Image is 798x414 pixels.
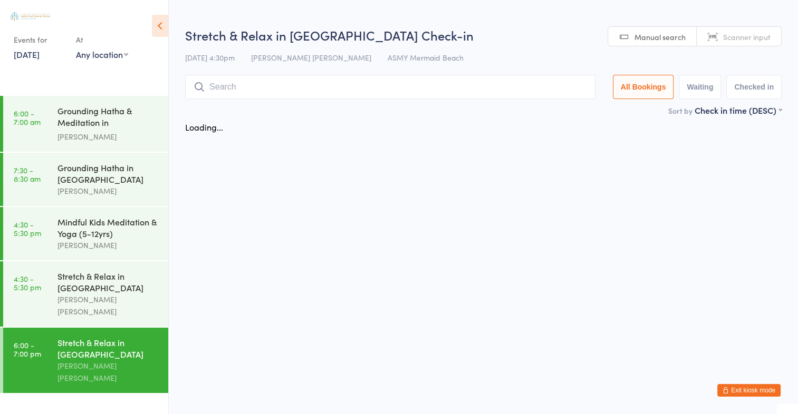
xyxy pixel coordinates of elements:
span: Scanner input [723,32,771,42]
div: Check in time (DESC) [695,104,782,116]
span: [PERSON_NAME] [PERSON_NAME] [251,52,371,63]
a: 6:00 -7:00 amGrounding Hatha & Meditation in [GEOGRAPHIC_DATA][PERSON_NAME] [3,96,168,152]
div: Mindful Kids Meditation & Yoga (5-12yrs) [57,216,159,239]
a: 4:30 -5:30 pmStretch & Relax in [GEOGRAPHIC_DATA][PERSON_NAME] [PERSON_NAME] [3,261,168,327]
time: 6:00 - 7:00 am [14,109,41,126]
button: Waiting [679,75,721,99]
div: Loading... [185,121,223,133]
div: Stretch & Relax in [GEOGRAPHIC_DATA] [57,270,159,293]
time: 4:30 - 5:30 pm [14,220,41,237]
div: At [76,31,128,48]
label: Sort by [668,105,693,116]
div: Any location [76,48,128,60]
span: [DATE] 4:30pm [185,52,235,63]
div: [PERSON_NAME] [57,185,159,197]
button: Exit kiosk mode [717,384,781,397]
div: [PERSON_NAME] [57,239,159,251]
a: 4:30 -5:30 pmMindful Kids Meditation & Yoga (5-12yrs)[PERSON_NAME] [3,207,168,260]
div: Stretch & Relax in [GEOGRAPHIC_DATA] [57,337,159,360]
h2: Stretch & Relax in [GEOGRAPHIC_DATA] Check-in [185,26,782,44]
time: 7:30 - 8:30 am [14,166,41,183]
time: 4:30 - 5:30 pm [14,274,41,291]
time: 6:00 - 7:00 pm [14,341,41,358]
img: Australian School of Meditation & Yoga (Gold Coast) [11,12,50,21]
div: Events for [14,31,65,48]
a: 7:30 -8:30 amGrounding Hatha in [GEOGRAPHIC_DATA][PERSON_NAME] [3,153,168,206]
div: [PERSON_NAME] [PERSON_NAME] [57,360,159,384]
div: Grounding Hatha in [GEOGRAPHIC_DATA] [57,162,159,185]
input: Search [185,75,595,99]
a: 6:00 -7:00 pmStretch & Relax in [GEOGRAPHIC_DATA][PERSON_NAME] [PERSON_NAME] [3,328,168,393]
span: ASMY Mermaid Beach [388,52,464,63]
button: All Bookings [613,75,674,99]
div: [PERSON_NAME] [57,131,159,143]
div: Grounding Hatha & Meditation in [GEOGRAPHIC_DATA] [57,105,159,131]
a: [DATE] [14,48,40,60]
button: Checked in [726,75,782,99]
span: Manual search [634,32,686,42]
div: [PERSON_NAME] [PERSON_NAME] [57,293,159,318]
